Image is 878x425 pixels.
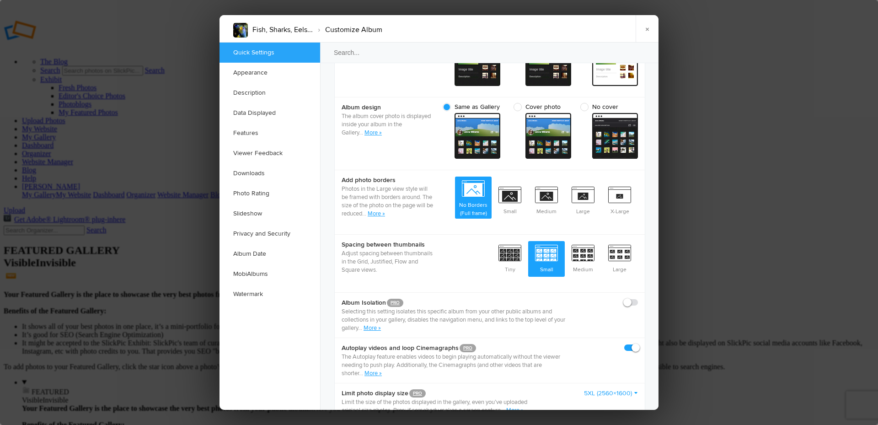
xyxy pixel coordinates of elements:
a: More » [364,370,382,377]
a: More » [368,210,385,217]
a: Data Displayed [219,103,320,123]
li: Customize Album [313,22,382,38]
input: Search... [320,42,660,63]
a: Privacy and Security [219,224,320,244]
span: Same as Gallery [443,103,500,111]
a: MobiAlbums [219,264,320,284]
a: PRO [387,299,403,307]
a: More » [364,129,382,136]
a: PRO [409,389,426,398]
b: Album design [342,103,433,112]
span: X-Large [601,183,638,217]
span: No cover [580,103,633,111]
li: Fish, Sharks, Eels... [252,22,313,38]
p: Adjust spacing between thumbnails in the Grid, Justified, Flow and Square views. [342,249,433,274]
span: Large [565,183,601,217]
span: ... [359,370,364,377]
a: Album Date [219,244,320,264]
a: PRO [460,344,476,352]
a: Photo Rating [219,183,320,204]
a: Watermark [219,284,320,304]
span: Medium [528,183,565,217]
p: Selecting this setting isolates this specific album from your other public albums and collections... [342,307,578,332]
b: Album Isolation [342,298,578,307]
b: Add photo borders [342,176,433,185]
a: Features [219,123,320,143]
span: No Borders (Full frame) [455,177,492,219]
b: Spacing between thumbnails [342,240,433,249]
span: .. [360,129,364,136]
b: Limit photo display size [342,389,534,398]
a: More » [364,324,381,332]
a: Description [219,83,320,103]
a: More » [506,407,524,414]
span: .. [359,324,364,332]
p: The album cover photo is displayed inside your album in the Gallery. [342,112,433,137]
span: Cover photo [514,103,567,111]
a: 5XL (2560×1600) [584,389,638,398]
a: Slideshow [219,204,320,224]
span: Tiny [492,241,528,275]
b: Autoplay videos and loop Cinemagraphs [342,344,578,353]
span: ... [362,210,368,217]
a: Quick Settings [219,43,320,63]
span: ... [501,407,506,414]
p: The Autoplay feature enables videos to begin playing automatically without the viewer needing to ... [342,353,578,377]
span: cover From gallery - dark [525,113,571,159]
span: cover From gallery - dark [455,113,500,159]
a: Downloads [219,163,320,183]
a: Appearance [219,63,320,83]
span: cover From gallery - dark [592,113,638,159]
span: Small [492,183,528,217]
a: Viewer Feedback [219,143,320,163]
a: × [636,15,658,43]
p: Limit the size of the photos displayed in the gallery, even you’ve uploaded original size photos.... [342,398,534,414]
span: Medium [565,241,601,275]
img: Queen_Angelfish_011.jpg [233,23,248,38]
p: Photos in the Large view style will be framed with borders around. The size of the photo on the p... [342,185,433,218]
span: Large [601,241,638,275]
span: Small [528,241,565,275]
